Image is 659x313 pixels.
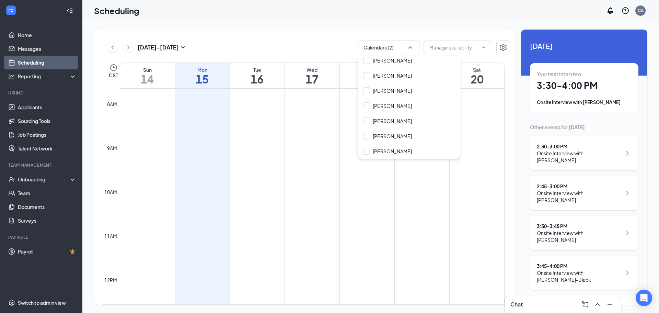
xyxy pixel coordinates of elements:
div: Payroll [8,234,75,240]
div: 8am [106,100,118,108]
span: CST [109,72,118,79]
h1: 20 [450,73,504,85]
svg: WorkstreamLogo [8,7,14,14]
div: Open Intercom Messenger [636,290,652,306]
h1: 17 [285,73,339,85]
svg: ChevronDown [481,45,486,50]
a: September 17, 2025 [285,63,339,88]
span: [DATE] [530,41,638,51]
div: Onsite Interview with [PERSON_NAME] [537,230,622,243]
div: 3:45 - 4:00 PM [537,262,622,269]
div: 11am [103,232,118,240]
h1: 15 [175,73,230,85]
div: Onsite Interview with [PERSON_NAME] [537,150,622,164]
div: Tue [230,66,285,73]
div: Wed [285,66,339,73]
a: September 16, 2025 [230,63,285,88]
svg: ChevronRight [623,189,632,197]
div: Mon [175,66,230,73]
div: Onsite Interview with [PERSON_NAME]-Black [537,269,622,283]
svg: Minimize [606,300,614,309]
div: Thu [340,66,394,73]
svg: Notifications [606,7,614,15]
svg: ChevronUp [593,300,602,309]
h1: 3:30 - 4:00 PM [537,80,632,91]
a: September 15, 2025 [175,63,230,88]
a: Surveys [18,214,77,227]
button: Minimize [604,299,615,310]
div: Other events for [DATE] [530,124,638,131]
svg: Analysis [8,73,15,80]
svg: Settings [8,299,15,306]
button: ChevronRight [123,42,134,53]
div: 10am [103,188,118,196]
div: CA [638,8,644,13]
div: Onboarding [18,176,71,183]
a: Sourcing Tools [18,114,77,128]
svg: ChevronUp [407,44,414,51]
a: September 20, 2025 [450,63,504,88]
a: Job Postings [18,128,77,142]
h1: 18 [340,73,394,85]
a: PayrollCrown [18,245,77,258]
a: Applicants [18,100,77,114]
div: 2:45 - 3:00 PM [537,183,622,190]
div: 3:30 - 3:45 PM [537,223,622,230]
button: ComposeMessage [580,299,591,310]
svg: Collapse [66,7,73,14]
svg: ChevronRight [623,269,632,277]
h1: 16 [230,73,285,85]
div: Onsite Interview with [PERSON_NAME] [537,99,632,106]
svg: SmallChevronDown [179,43,187,52]
svg: ChevronLeft [109,43,116,52]
h1: 14 [120,73,175,85]
div: Your next interview [537,70,632,77]
svg: ChevronRight [125,43,132,52]
svg: ChevronRight [623,149,632,157]
a: Messages [18,42,77,56]
svg: UserCheck [8,176,15,183]
a: September 18, 2025 [340,63,394,88]
a: September 14, 2025 [120,63,175,88]
div: Sun [120,66,175,73]
input: Manage availability [429,44,478,51]
a: Documents [18,200,77,214]
h1: Scheduling [94,5,139,16]
svg: ComposeMessage [581,300,589,309]
button: Calendars (2)ChevronUp [358,41,419,54]
a: Home [18,28,77,42]
button: Settings [496,41,510,54]
a: Scheduling [18,56,77,69]
div: Reporting [18,73,77,80]
div: Onsite Interview with [PERSON_NAME] [537,190,622,203]
h3: [DATE] - [DATE] [138,44,179,51]
div: 2:30 - 3:00 PM [537,143,622,150]
button: ChevronLeft [107,42,118,53]
svg: QuestionInfo [621,7,629,15]
div: Team Management [8,162,75,168]
div: Switch to admin view [18,299,66,306]
a: Talent Network [18,142,77,155]
a: Team [18,186,77,200]
div: Hiring [8,90,75,96]
div: Sat [450,66,504,73]
div: 9am [106,144,118,152]
div: 12pm [103,276,118,284]
svg: ChevronRight [623,229,632,237]
h3: Chat [510,301,523,308]
svg: Settings [499,43,507,52]
svg: Clock [109,64,118,72]
button: ChevronUp [592,299,603,310]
